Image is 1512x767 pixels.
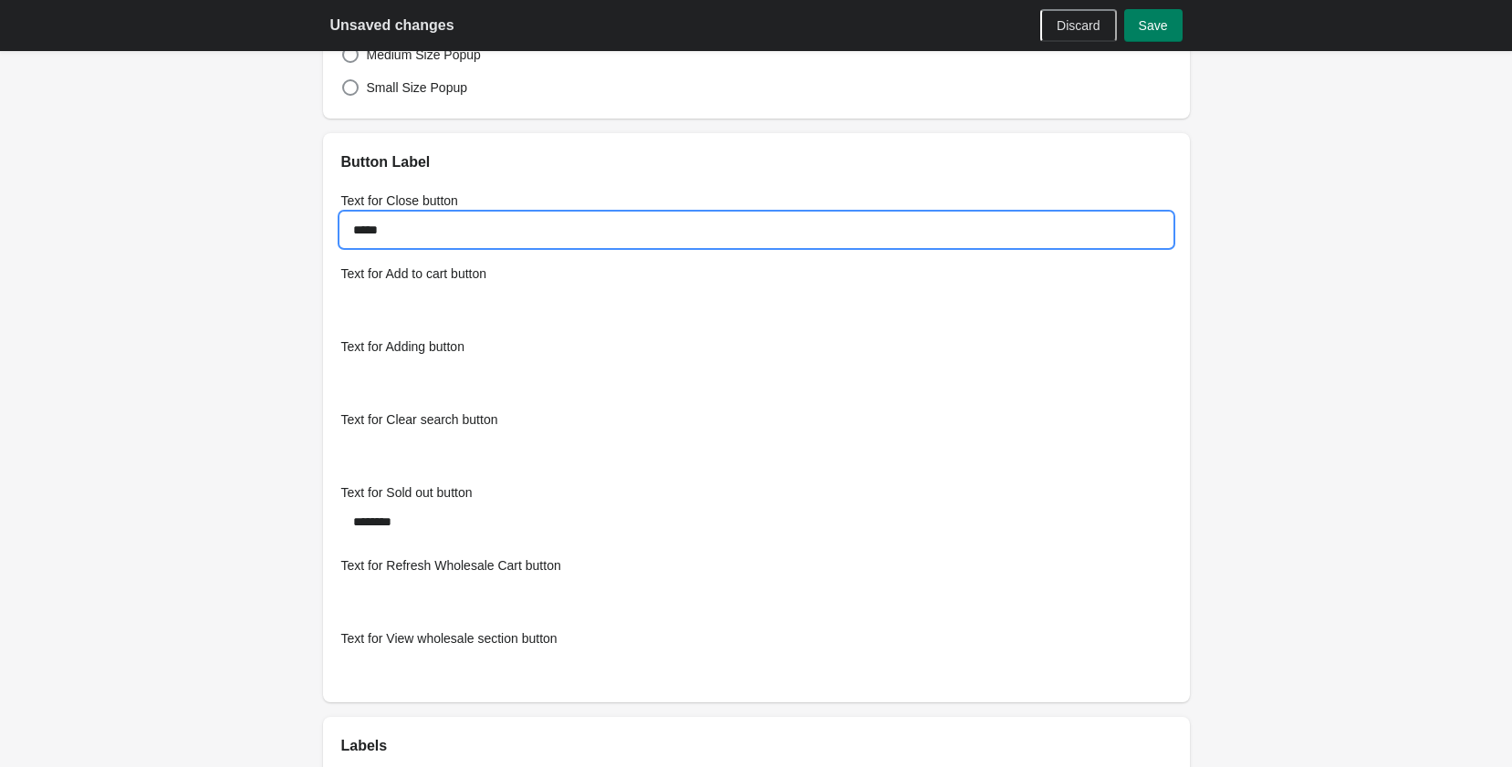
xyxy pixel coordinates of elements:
[341,151,1172,173] h2: Button Label
[1057,18,1100,33] span: Discard
[341,337,464,356] label: Text for Adding button
[367,78,468,97] span: Small Size Popup
[341,629,558,648] label: Text for View wholesale section button
[341,483,473,502] label: Text for Sold out button
[341,192,458,210] label: Text for Close button
[341,410,498,429] label: Text for Clear search button
[1139,18,1168,33] span: Save
[341,556,561,575] label: Text for Refresh Wholesale Cart button
[341,264,487,283] label: Text for Add to cart button
[330,15,454,36] h2: Unsaved changes
[1040,9,1116,42] button: Discard
[1124,9,1183,42] button: Save
[367,46,481,64] span: Medium Size Popup
[341,735,1172,757] h2: Labels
